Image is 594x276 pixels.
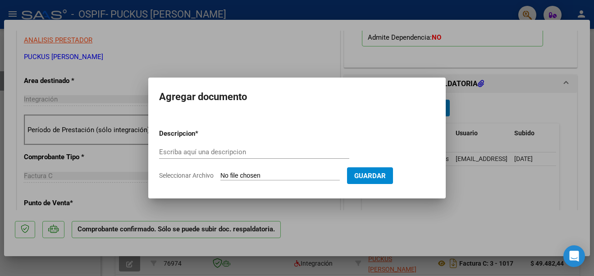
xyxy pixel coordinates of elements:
[354,172,386,180] span: Guardar
[159,88,435,106] h2: Agregar documento
[159,172,214,179] span: Seleccionar Archivo
[347,167,393,184] button: Guardar
[159,129,242,139] p: Descripcion
[563,245,585,267] div: Open Intercom Messenger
